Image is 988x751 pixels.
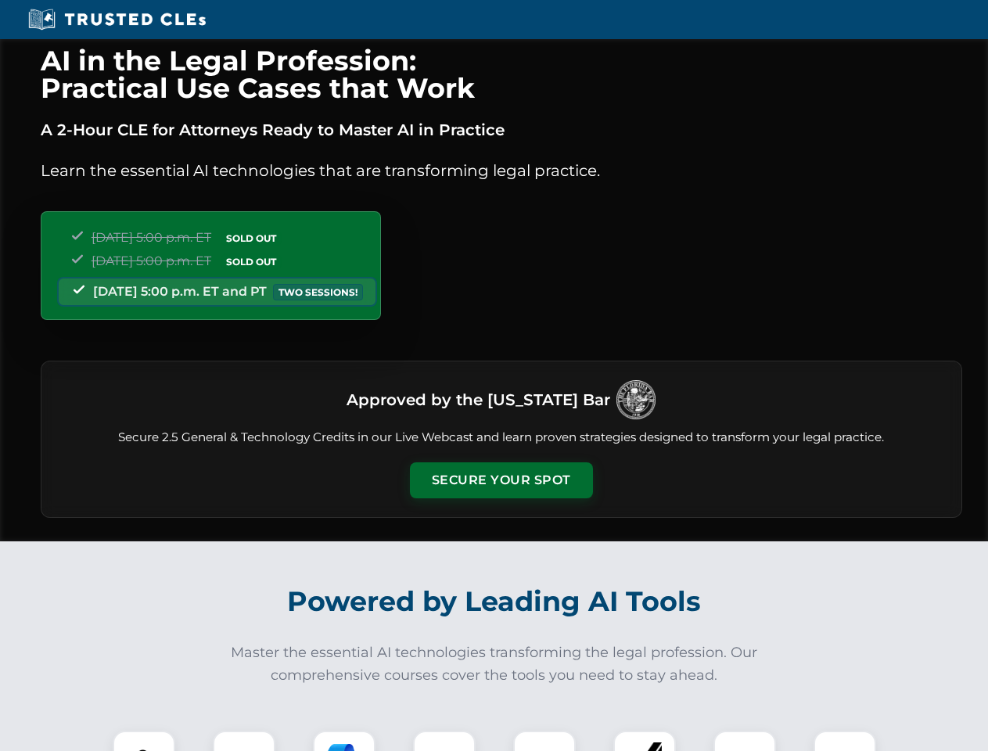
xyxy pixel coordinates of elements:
h3: Approved by the [US_STATE] Bar [347,386,610,414]
h1: AI in the Legal Profession: Practical Use Cases that Work [41,47,962,102]
span: SOLD OUT [221,253,282,270]
span: SOLD OUT [221,230,282,246]
p: Master the essential AI technologies transforming the legal profession. Our comprehensive courses... [221,641,768,687]
span: [DATE] 5:00 p.m. ET [92,253,211,268]
p: Learn the essential AI technologies that are transforming legal practice. [41,158,962,183]
img: Logo [616,380,656,419]
span: [DATE] 5:00 p.m. ET [92,230,211,245]
button: Secure Your Spot [410,462,593,498]
p: A 2-Hour CLE for Attorneys Ready to Master AI in Practice [41,117,962,142]
img: Trusted CLEs [23,8,210,31]
p: Secure 2.5 General & Technology Credits in our Live Webcast and learn proven strategies designed ... [60,429,943,447]
h2: Powered by Leading AI Tools [61,574,928,629]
